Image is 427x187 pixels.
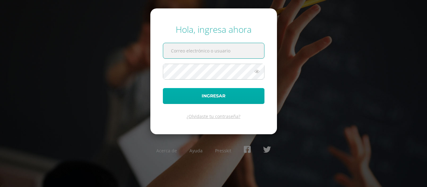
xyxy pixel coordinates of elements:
a: ¿Olvidaste tu contraseña? [187,113,240,119]
input: Correo electrónico o usuario [163,43,264,58]
button: Ingresar [163,88,264,104]
a: Ayuda [189,148,203,154]
div: Hola, ingresa ahora [163,23,264,35]
a: Presskit [215,148,231,154]
a: Acerca de [156,148,177,154]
